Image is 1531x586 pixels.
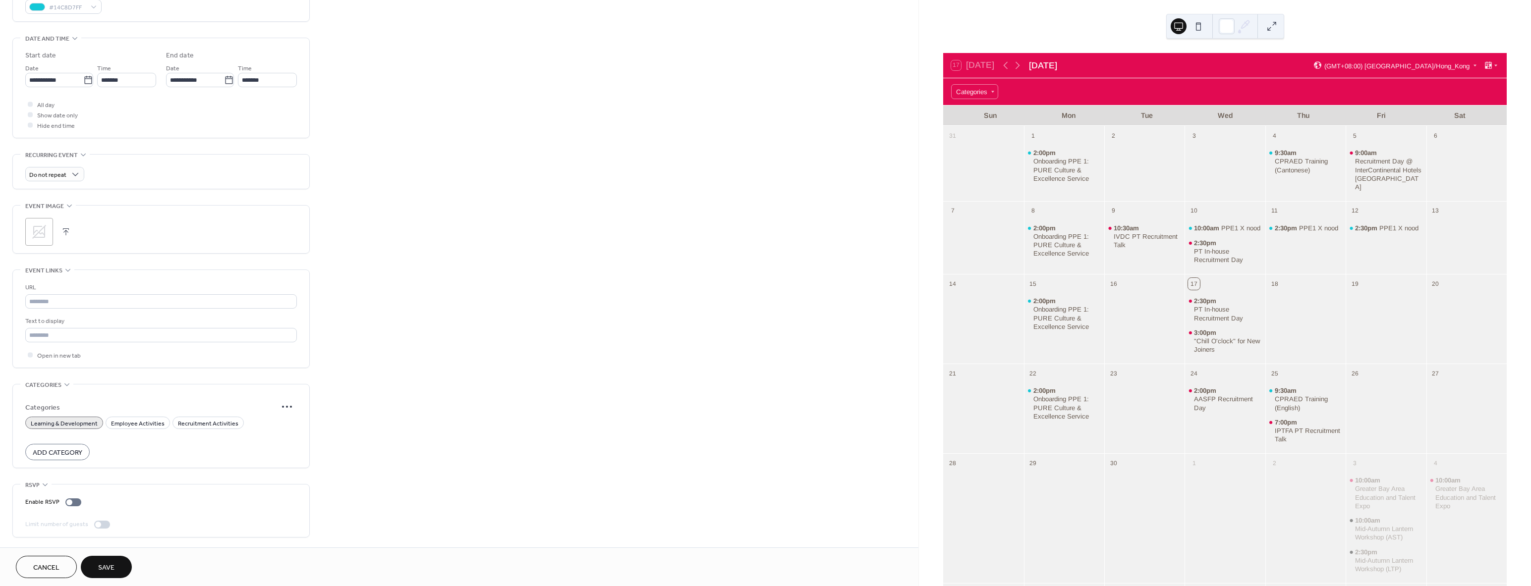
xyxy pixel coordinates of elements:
div: Mid-Autumn Lantern Workshop (AST) [1355,525,1422,541]
span: 9:30am [1275,386,1299,395]
div: CPRAED Training (Cantonese) [1265,149,1346,174]
div: 24 [1188,368,1200,379]
div: Onboarding PPE 1: PURE Culture & Excellence Service [1024,224,1104,258]
div: Onboarding PPE 1: PURE Culture & Excellence Service [1024,149,1104,183]
div: 14 [947,278,959,290]
div: Onboarding PPE 1: PURE Culture & Excellence Service [1033,395,1101,420]
span: 2:30pm [1355,224,1379,232]
div: IPTFA PT Recruitment Talk [1275,426,1342,443]
div: Sun [951,106,1029,126]
div: 1 [1027,130,1039,142]
div: 22 [1027,368,1039,379]
span: Recurring event [25,150,78,160]
button: Cancel [16,556,77,578]
div: PPE1 X nood [1379,224,1418,232]
div: Thu [1264,106,1343,126]
span: 2:30pm [1194,297,1218,305]
div: Sat [1420,106,1499,126]
div: Onboarding PPE 1: PURE Culture & Excellence Service [1024,297,1104,331]
div: IVDC PT Recruitment Talk [1114,232,1181,249]
div: 3 [1188,130,1200,142]
div: AASFP Recruitment Day [1185,386,1265,412]
div: PPE1 X nood [1346,224,1426,233]
div: Wed [1186,106,1264,126]
span: Date and time [25,34,69,44]
span: 9:00am [1355,149,1379,157]
span: Date [25,63,39,74]
span: 10:00am [1435,476,1463,484]
div: [DATE] [1029,59,1057,72]
div: IPTFA PT Recruitment Talk [1265,418,1346,443]
div: 3 [1349,457,1361,469]
div: PPE1 X nood [1221,224,1260,232]
div: Mid-Autumn Lantern Workshop (AST) [1346,516,1426,541]
span: 2:00pm [1033,224,1058,232]
span: 2:00pm [1194,386,1218,395]
span: Event links [25,266,62,276]
span: 10:00am [1355,476,1382,484]
div: 21 [947,368,959,379]
div: IVDC PT Recruitment Talk [1104,224,1185,249]
div: PT In-house Recruitment Day [1185,239,1265,264]
div: Limit number of guests [25,519,88,530]
div: 29 [1027,457,1039,469]
div: 17 [1188,278,1200,290]
div: 25 [1268,368,1280,379]
span: Event image [25,201,64,212]
div: 8 [1027,205,1039,216]
span: 3:00pm [1194,328,1218,337]
span: 10:00am [1194,224,1221,232]
span: Date [166,63,179,74]
div: Onboarding PPE 1: PURE Culture & Excellence Service [1033,232,1101,258]
div: PT In-house Recruitment Day [1194,247,1261,264]
span: #14C8D7FF [49,2,86,13]
div: 1 [1188,457,1200,469]
span: Save [98,563,114,573]
div: PPE1 X nood [1185,224,1265,233]
div: 20 [1429,278,1441,290]
span: (GMT+08:00) [GEOGRAPHIC_DATA]/Hong_Kong [1324,62,1470,69]
div: 15 [1027,278,1039,290]
span: Categories [25,402,277,413]
span: Show date only [37,110,78,121]
div: Enable RSVP [25,497,59,507]
span: Learning & Development [31,419,98,429]
div: CPRAED Training (English) [1265,386,1346,412]
div: Greater Bay Area Education and Talent Expo [1346,476,1426,510]
span: 2:30pm [1355,548,1379,556]
div: 2 [1108,130,1120,142]
div: Recruitment Day @ InterContinental Hotels [GEOGRAPHIC_DATA] [1355,157,1422,191]
div: Mid-Autumn Lantern Workshop (LTP) [1346,548,1426,573]
div: 12 [1349,205,1361,216]
div: 5 [1349,130,1361,142]
div: Mon [1029,106,1108,126]
span: 7:00pm [1275,418,1299,426]
div: Text to display [25,316,295,326]
div: 4 [1268,130,1280,142]
span: 10:00am [1355,516,1382,525]
div: Fri [1342,106,1420,126]
span: Categories [25,380,61,390]
div: PT In-house Recruitment Day [1194,305,1261,322]
div: Onboarding PPE 1: PURE Culture & Excellence Service [1033,305,1101,330]
div: Greater Bay Area Education and Talent Expo [1426,476,1507,510]
div: "Chill O'clock" for New Joiners [1185,328,1265,354]
span: Hide end time [37,121,75,131]
span: 2:30pm [1275,224,1299,232]
div: PPE1 X nood [1299,224,1338,232]
div: 6 [1429,130,1441,142]
div: 13 [1429,205,1441,216]
button: Save [81,556,132,578]
div: Mid-Autumn Lantern Workshop (LTP) [1355,556,1422,573]
div: 28 [947,457,959,469]
span: 10:30am [1114,224,1141,232]
div: 30 [1108,457,1120,469]
span: Add Category [33,448,82,458]
span: Open in new tab [37,351,81,361]
div: URL [25,282,295,293]
div: 16 [1108,278,1120,290]
div: Tue [1108,106,1186,126]
div: 2 [1268,457,1280,469]
div: PT In-house Recruitment Day [1185,297,1265,322]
